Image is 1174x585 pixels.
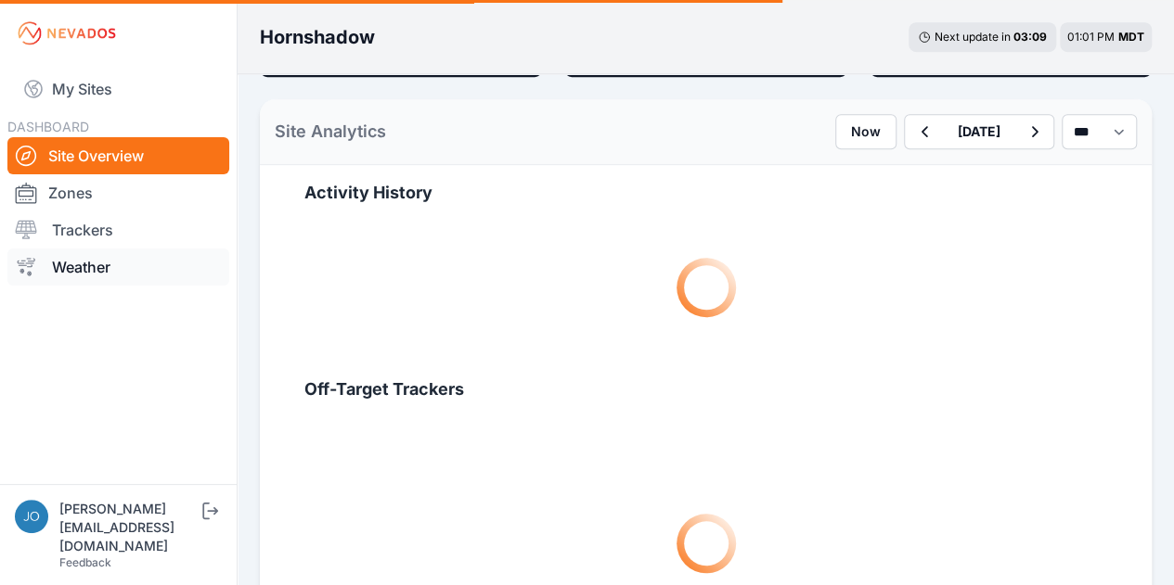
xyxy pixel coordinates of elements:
[835,114,897,149] button: Now
[943,115,1015,148] button: [DATE]
[304,180,1107,206] h2: Activity History
[15,500,48,533] img: jos@nevados.solar
[59,500,199,555] div: [PERSON_NAME][EMAIL_ADDRESS][DOMAIN_NAME]
[15,19,119,48] img: Nevados
[304,376,1107,402] h2: Off-Target Trackers
[7,119,89,134] span: DASHBOARD
[935,30,1011,44] span: Next update in
[260,24,375,50] h3: Hornshadow
[7,211,229,248] a: Trackers
[7,137,229,174] a: Site Overview
[275,119,386,145] h2: Site Analytics
[260,13,375,61] nav: Breadcrumb
[7,248,229,286] a: Weather
[7,67,229,111] a: My Sites
[7,174,229,211] a: Zones
[1118,30,1144,44] span: MDT
[59,555,111,569] a: Feedback
[1067,30,1115,44] span: 01:01 PM
[1013,30,1047,45] div: 03 : 09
